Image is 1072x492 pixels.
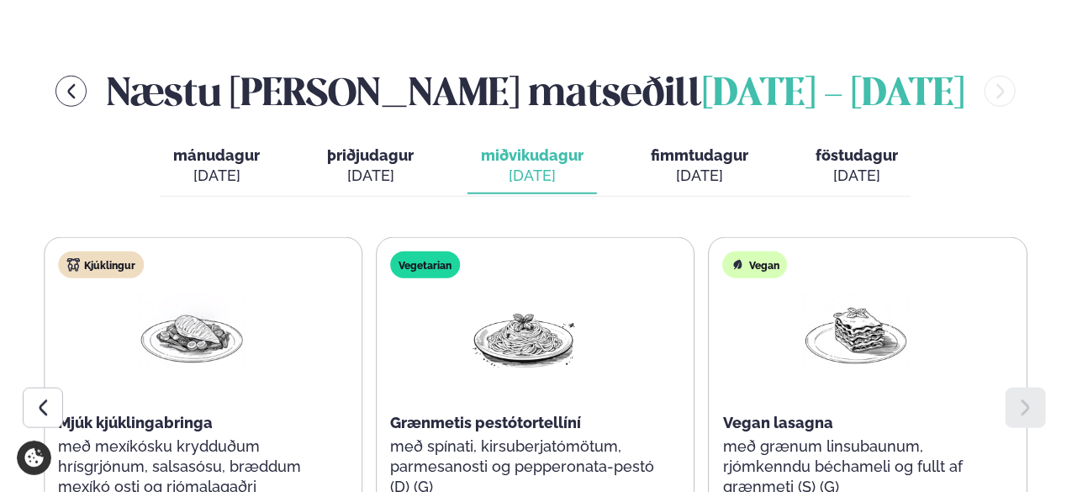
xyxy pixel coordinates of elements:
div: [DATE] [481,166,584,186]
button: fimmtudagur [DATE] [637,139,762,194]
div: [DATE] [327,166,414,186]
img: Chicken-breast.png [138,292,246,370]
div: [DATE] [173,166,260,186]
div: Kjúklingur [58,251,144,278]
span: Mjúk kjúklingabringa [58,414,213,431]
button: menu-btn-right [985,76,1016,107]
img: Spagetti.png [470,292,578,370]
span: Vegan lasagna [723,414,833,431]
button: föstudagur [DATE] [802,139,911,194]
span: [DATE] - [DATE] [702,77,964,114]
div: [DATE] [816,166,898,186]
img: chicken.svg [66,258,80,272]
span: Grænmetis pestótortellíní [390,414,581,431]
button: miðvikudagur [DATE] [467,139,597,194]
span: þriðjudagur [327,146,414,164]
button: mánudagur [DATE] [160,139,273,194]
div: Vegan [723,251,788,278]
span: mánudagur [173,146,260,164]
span: miðvikudagur [481,146,584,164]
img: Lasagna.png [803,292,911,370]
div: Vegetarian [390,251,460,278]
div: [DATE] [651,166,748,186]
span: fimmtudagur [651,146,748,164]
h2: Næstu [PERSON_NAME] matseðill [107,64,964,119]
a: Cookie settings [17,441,51,475]
span: föstudagur [816,146,898,164]
button: þriðjudagur [DATE] [314,139,427,194]
button: menu-btn-left [55,76,87,107]
img: Vegan.svg [731,258,745,272]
